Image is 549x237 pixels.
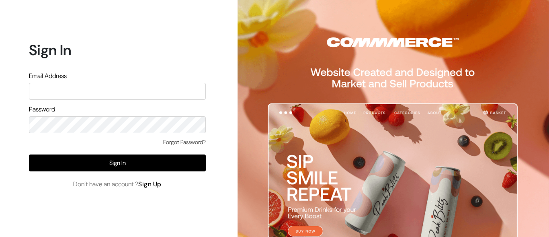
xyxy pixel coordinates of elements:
label: Password [29,105,55,114]
span: Don’t have an account ? [73,179,162,189]
label: Email Address [29,71,67,81]
a: Forgot Password? [163,138,206,146]
h1: Sign In [29,41,206,59]
a: Sign Up [138,180,162,188]
button: Sign In [29,155,206,171]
